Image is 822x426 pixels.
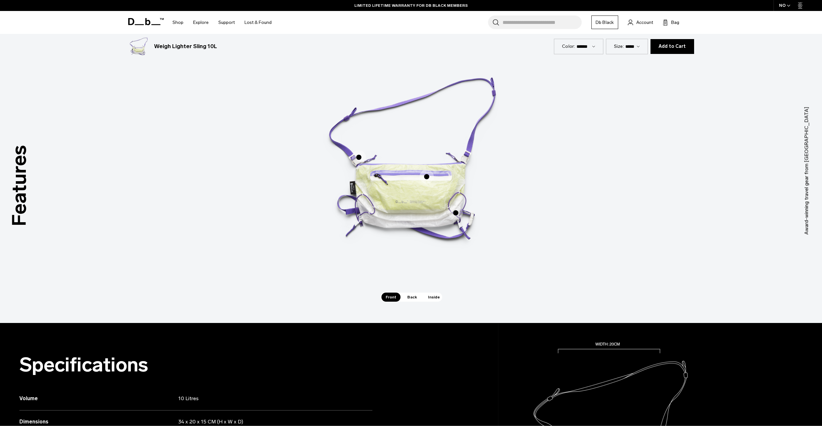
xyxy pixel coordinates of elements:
h2: Specifications [19,354,372,376]
button: Bag [663,18,679,26]
p: 34 x 20 x 15 CM (H x W x D) [178,418,355,426]
p: 10 Litres [178,395,355,402]
nav: Main Navigation [168,11,276,34]
h3: Volume [19,395,178,402]
a: Account [628,18,653,26]
span: Bag [671,19,679,26]
a: LIMITED LIFETIME WARRANTY FOR DB BLACK MEMBERS [354,3,468,8]
h3: Dimensions [19,418,178,426]
a: Explore [193,11,209,34]
a: Shop [172,11,183,34]
a: Lost & Found [245,11,272,34]
h3: Weigh Lighter Sling 10L [154,42,217,51]
span: Add to Cart [659,44,686,49]
h3: Features [5,145,34,226]
label: Size: [614,43,624,50]
span: Account [636,19,653,26]
a: Support [218,11,235,34]
img: Weigh_Lighter_Sling_10L_1.png [128,36,149,57]
span: Back [403,293,421,302]
span: Inside [424,293,444,302]
div: 1 / 3 [314,40,508,293]
button: Add to Cart [650,39,694,54]
label: Color: [562,43,575,50]
span: Front [381,293,401,302]
a: Db Black [591,16,618,29]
